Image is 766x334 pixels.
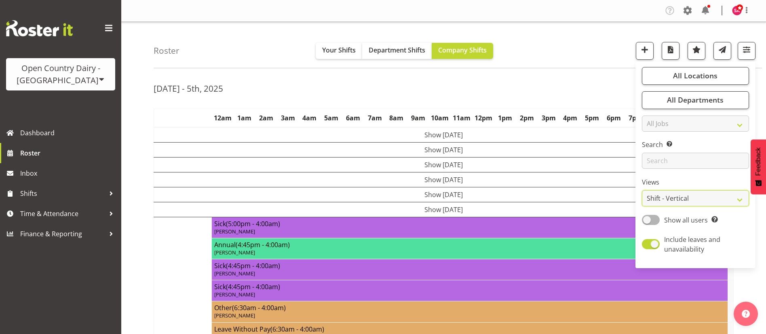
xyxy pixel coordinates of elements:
[713,42,731,60] button: Send a list of all shifts for the selected filtered period to all rostered employees.
[664,235,720,254] span: Include leaves and unavailability
[688,42,705,60] button: Highlight an important date within the roster.
[214,283,725,291] h4: Sick
[438,46,487,55] span: Company Shifts
[154,142,734,157] td: Show [DATE]
[738,42,755,60] button: Filter Shifts
[516,109,538,127] th: 2pm
[364,109,386,127] th: 7am
[20,187,105,200] span: Shifts
[642,91,749,109] button: All Departments
[214,220,725,228] h4: Sick
[321,109,342,127] th: 5am
[451,109,473,127] th: 11am
[386,109,407,127] th: 8am
[369,46,425,55] span: Department Shifts
[214,325,725,333] h4: Leave Without Pay
[154,83,223,94] h2: [DATE] - 5th, 2025
[212,109,234,127] th: 12am
[642,153,749,169] input: Search
[154,187,734,202] td: Show [DATE]
[232,303,286,312] span: (6:30am - 4:00am)
[316,43,362,59] button: Your Shifts
[6,20,73,36] img: Rosterit website logo
[494,109,516,127] th: 1pm
[642,67,749,85] button: All Locations
[20,147,117,159] span: Roster
[255,109,277,127] th: 2am
[214,241,725,249] h4: Annual
[20,208,105,220] span: Time & Attendance
[20,167,117,179] span: Inbox
[154,202,734,217] td: Show [DATE]
[603,109,625,127] th: 6pm
[270,325,324,334] span: (6:30am - 4:00am)
[407,109,429,127] th: 9am
[154,172,734,187] td: Show [DATE]
[362,43,432,59] button: Department Shifts
[667,95,724,105] span: All Departments
[432,43,493,59] button: Company Shifts
[642,177,749,187] label: Views
[662,42,679,60] button: Download a PDF of the roster according to the set date range.
[751,139,766,194] button: Feedback - Show survey
[755,147,762,176] span: Feedback
[226,282,280,291] span: (4:45pm - 4:00am)
[234,109,255,127] th: 1am
[673,71,717,80] span: All Locations
[214,262,725,270] h4: Sick
[342,109,364,127] th: 6am
[581,109,603,127] th: 5pm
[154,46,179,55] h4: Roster
[214,291,255,298] span: [PERSON_NAME]
[154,127,734,143] td: Show [DATE]
[214,312,255,319] span: [PERSON_NAME]
[214,304,725,312] h4: Other
[473,109,494,127] th: 12pm
[559,109,581,127] th: 4pm
[625,109,646,127] th: 7pm
[277,109,299,127] th: 3am
[214,228,255,235] span: [PERSON_NAME]
[226,261,280,270] span: (4:45pm - 4:00am)
[429,109,451,127] th: 10am
[742,310,750,318] img: help-xxl-2.png
[299,109,321,127] th: 4am
[154,157,734,172] td: Show [DATE]
[214,270,255,277] span: [PERSON_NAME]
[636,42,654,60] button: Add a new shift
[642,140,749,149] label: Search
[538,109,559,127] th: 3pm
[664,216,708,225] span: Show all users
[322,46,356,55] span: Your Shifts
[732,6,742,15] img: stacey-allen7479.jpg
[20,127,117,139] span: Dashboard
[20,228,105,240] span: Finance & Reporting
[226,219,280,228] span: (5:00pm - 4:00am)
[214,249,255,256] span: [PERSON_NAME]
[236,240,290,249] span: (4:45pm - 4:00am)
[14,62,107,86] div: Open Country Dairy - [GEOGRAPHIC_DATA]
